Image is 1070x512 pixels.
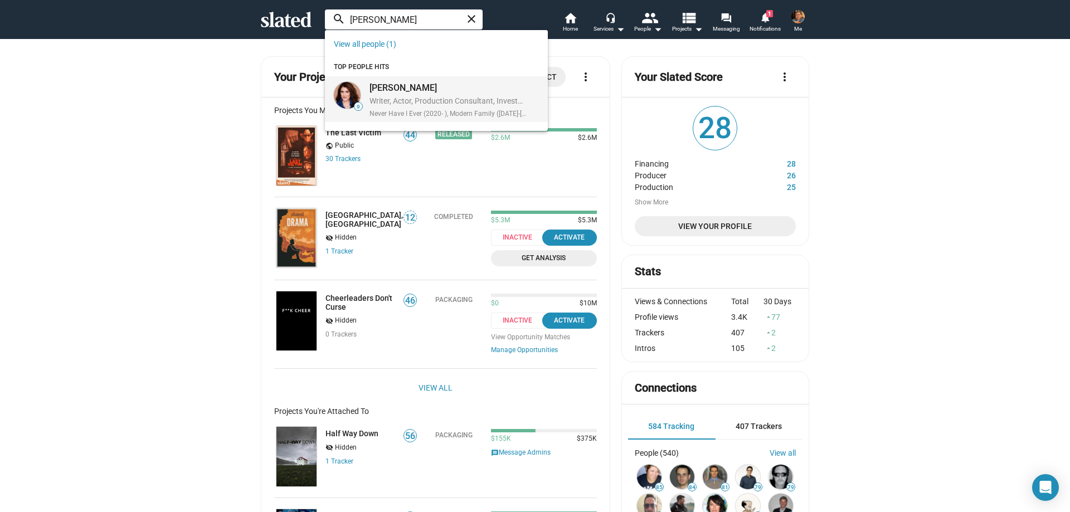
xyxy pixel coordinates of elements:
[325,128,381,137] a: The Last Victim
[276,208,317,268] img: Oh, Canada
[635,381,697,396] mat-card-title: Connections
[325,330,357,338] span: 0 Trackers
[680,9,697,26] mat-icon: view_list
[641,9,658,26] mat-icon: people
[335,142,354,150] span: Public
[721,484,729,491] span: 81
[465,12,478,26] mat-icon: close
[635,297,732,306] div: Views & Connections
[325,9,483,30] input: Search people and projects
[746,11,785,36] a: 1Notifications
[766,10,773,17] span: 1
[325,457,353,465] a: 1 Tracker
[325,247,353,255] a: 1 Tracker
[276,427,317,486] img: Half Way Down
[549,315,590,326] div: Activate
[731,328,763,337] div: 407
[563,11,577,25] mat-icon: home
[763,297,796,306] div: 30 Days
[635,198,668,207] button: Show More
[579,70,592,84] mat-icon: more_vert
[672,22,703,36] span: Projects
[634,22,662,36] div: People
[491,346,597,355] a: Manage Opportunities
[575,299,597,308] span: $10M
[325,155,361,163] a: 30 Trackers
[692,22,705,36] mat-icon: arrow_drop_down
[325,58,548,76] div: TOP PEOPLE HITS
[404,130,416,141] span: 44
[274,106,597,115] div: Projects You Manage
[736,422,782,431] span: 407 Trackers
[549,232,590,243] div: Activate
[670,465,694,489] img: Schuyler Weiss
[605,12,615,22] mat-icon: headset_mic
[794,22,802,36] span: Me
[1032,474,1059,501] div: Open Intercom Messenger
[325,442,333,453] mat-icon: visibility_off
[765,313,772,321] mat-icon: arrow_drop_up
[369,82,526,94] div: [PERSON_NAME]
[754,168,796,180] dd: 26
[325,429,378,438] a: Half Way Down
[763,328,796,337] div: 2
[736,465,760,489] img: Robert J. Ulrich
[635,216,796,236] a: View Your Profile
[491,216,510,225] span: $5.3M
[635,264,661,279] mat-card-title: Stats
[419,378,453,398] a: View All
[651,22,664,36] mat-icon: arrow_drop_down
[721,12,731,23] mat-icon: forum
[635,70,723,85] mat-card-title: Your Slated Score
[785,8,811,37] button: Jay BurnleyMe
[760,12,770,22] mat-icon: notifications
[787,484,795,491] span: 79
[542,230,597,246] button: Activate
[325,211,403,228] a: [GEOGRAPHIC_DATA], [GEOGRAPHIC_DATA]
[404,212,416,223] span: 12
[614,22,627,36] mat-icon: arrow_drop_down
[590,11,629,36] button: Services
[334,40,396,48] a: View all people (1)
[635,448,679,457] div: People (540)
[563,22,578,36] span: Home
[335,233,357,242] span: Hidden
[434,213,473,221] div: Completed
[334,82,361,109] img: Jodie Bentley
[707,11,746,36] a: Messaging
[491,333,597,342] span: View Opportunity Matches
[765,329,772,337] mat-icon: arrow_drop_up
[274,124,319,188] a: The Last Victim
[491,250,597,266] a: Get Analysis
[369,96,526,108] div: Writer, Actor, Production Consultant, Investor, Producer | [GEOGRAPHIC_DATA], [GEOGRAPHIC_DATA], ...
[731,297,763,306] div: Total
[573,216,597,225] span: $5.3M
[325,316,333,326] mat-icon: visibility_off
[335,316,357,325] span: Hidden
[491,448,499,459] mat-icon: message
[648,422,694,431] span: 584 Tracking
[357,155,361,163] span: s
[325,233,333,243] mat-icon: visibility_off
[629,11,668,36] button: People
[551,11,590,36] a: Home
[274,289,319,353] a: Cheerleaders Don't Curse
[274,407,597,416] div: Projects You're Attached To
[703,465,727,489] img: Eric Williams
[754,484,762,491] span: 79
[572,435,597,443] span: $375K
[635,157,754,168] dt: Financing
[763,344,796,353] div: 2
[335,443,357,452] span: Hidden
[435,431,473,439] div: Packaging
[770,448,796,457] a: View all
[655,484,663,491] span: 85
[276,291,317,351] img: Cheerleaders Don't Curse
[754,180,796,192] dd: 25
[274,425,319,489] a: Half Way Down
[637,465,662,489] img: Meagan Lewis
[369,110,526,119] div: Never Have I Ever (2020- ), Modern Family ([DATE]-[DATE])
[688,484,696,491] span: 84
[274,70,341,85] mat-card-title: Your Projects
[491,230,551,246] span: Inactive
